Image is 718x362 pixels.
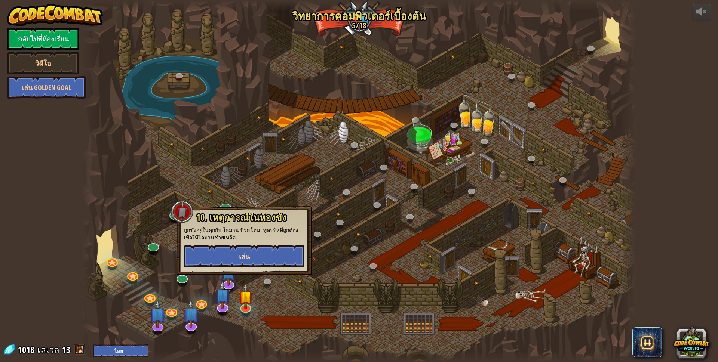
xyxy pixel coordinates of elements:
a: กลับไปที่ห้องเรียน [7,28,79,50]
span: 1018 [18,344,37,356]
button: ปรับระดับเสียง [692,4,711,21]
img: level-banner-unstarted-subscriber.png [183,300,199,328]
span: เลเวล [37,344,59,356]
img: CodeCombat - Learn how to code by playing a game [7,4,103,26]
a: วิดีโอ [7,52,79,74]
p: ถูกขังอยู่ในคุกกับ โอมาน บิวสโตน! พูดรหัสที่ถูกต้องเพื่อให้โอมานช่วยเหลือ [184,226,304,241]
a: เล่น Golden Goal [7,76,86,99]
span: 10. เหตุการณ์ในห้องขัง [196,211,286,224]
span: 13 [62,344,70,356]
img: level-banner-started.png [238,284,253,309]
img: level-banner-unstarted-subscriber.png [214,281,231,309]
img: level-banner-unstarted-subscriber.png [150,300,166,328]
button: เล่น [184,245,304,267]
span: เล่น [239,252,250,261]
